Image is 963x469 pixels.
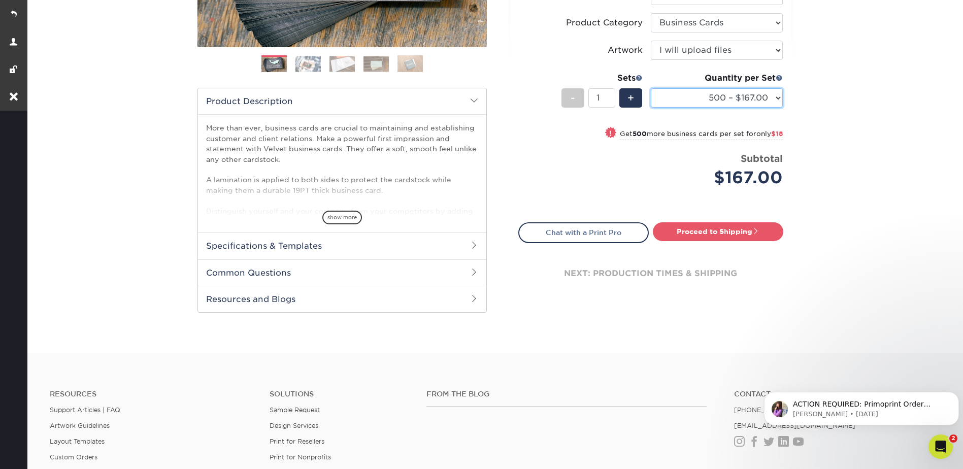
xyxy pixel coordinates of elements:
iframe: Intercom notifications message [760,371,963,442]
p: More than ever, business cards are crucial to maintaining and establishing customer and client re... [206,123,478,288]
img: Business Cards 03 [329,56,355,72]
span: $18 [771,130,783,138]
iframe: Intercom live chat [928,434,953,459]
strong: 500 [633,130,647,138]
img: Business Cards 04 [363,56,389,72]
iframe: Google Customer Reviews [3,438,86,465]
span: - [571,90,575,106]
div: Product Category [566,17,643,29]
a: Sample Request [270,406,320,414]
div: Quantity per Set [651,72,783,84]
span: only [756,130,783,138]
h2: Product Description [198,88,486,114]
strong: Subtotal [741,153,783,164]
div: Artwork [608,44,643,56]
img: Business Cards 01 [261,52,287,77]
span: show more [322,211,362,224]
a: Print for Nonprofits [270,453,331,461]
img: Business Cards 05 [397,55,423,73]
span: ! [609,128,612,139]
a: Chat with a Print Pro [518,222,649,243]
a: Support Articles | FAQ [50,406,120,414]
h4: Solutions [270,390,411,398]
div: next: production times & shipping [518,243,783,304]
a: [EMAIL_ADDRESS][DOMAIN_NAME] [734,422,855,429]
img: Business Cards 02 [295,56,321,72]
h4: Resources [50,390,254,398]
span: 2 [949,434,957,443]
h2: Specifications & Templates [198,232,486,259]
h2: Resources and Blogs [198,286,486,312]
a: Contact [734,390,939,398]
a: [PHONE_NUMBER] [734,406,797,414]
a: Print for Resellers [270,438,324,445]
h4: From the Blog [426,390,707,398]
small: Get more business cards per set for [620,130,783,140]
div: $167.00 [658,165,783,190]
a: Artwork Guidelines [50,422,110,429]
div: Sets [561,72,643,84]
h2: Common Questions [198,259,486,286]
a: Proceed to Shipping [653,222,783,241]
a: Design Services [270,422,318,429]
span: + [627,90,634,106]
